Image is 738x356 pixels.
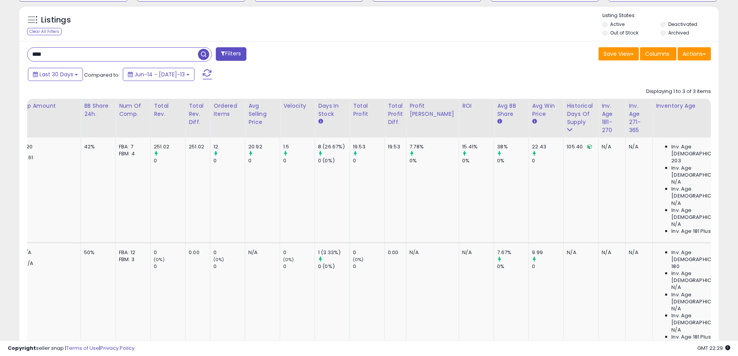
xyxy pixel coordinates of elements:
small: Avg Win Price. [532,118,537,125]
small: (0%) [283,256,294,263]
div: 0 [213,249,245,256]
div: 0 [213,263,245,270]
div: FBA: 12 [119,249,145,256]
div: Displaying 1 to 3 of 3 items [646,88,711,95]
div: 0 (0%) [318,157,349,164]
span: N/A [671,200,681,207]
small: (0%) [154,256,165,263]
span: N/A [671,284,681,291]
small: Avg BB Share. [497,118,502,125]
div: Historical Days Of Supply [567,102,595,126]
button: Columns [640,47,676,60]
div: 19.53 [388,143,400,150]
div: 105.40 [567,143,592,150]
div: 42% [84,143,110,150]
span: Compared to: [84,71,120,79]
div: Total Profit [353,102,381,118]
div: Inv. Age 181-270 [602,102,622,134]
div: 0 [353,263,384,270]
button: Last 30 Days [28,68,83,81]
small: Days In Stock. [318,118,323,125]
div: 251.02 [189,143,204,150]
div: 251.02 [154,143,185,150]
div: 0 [353,157,384,164]
div: Num of Comp. [119,102,147,118]
button: Save View [599,47,639,60]
div: 0 [283,263,315,270]
span: Inv. Age 181 Plus: [671,228,712,235]
span: N/A [671,305,681,312]
small: (0%) [353,256,364,263]
div: N/A [629,143,647,150]
span: 2025-08-13 22:29 GMT [697,344,730,352]
div: seller snap | | [8,345,134,352]
div: Avg BB Share [497,102,525,118]
label: Out of Stock [610,29,638,36]
div: N/A [248,249,274,256]
p: 6.61 [10,154,75,161]
span: 203 [671,157,681,164]
span: 180 [671,263,679,270]
p: 3.20 [10,143,75,150]
div: 0.00 [388,249,400,256]
div: Markup Amount [10,102,77,110]
label: Active [610,21,624,28]
span: Jun-14 - [DATE]-13 [134,71,185,78]
div: 20.92 [248,143,280,150]
div: Days In Stock [318,102,346,118]
a: Terms of Use [66,344,99,352]
span: Inv. Age 181 Plus: [671,334,712,341]
div: 0 [213,157,245,164]
div: Avg Selling Price [248,102,277,126]
div: 0% [462,157,494,164]
div: 0 [154,157,185,164]
div: 0 [154,249,185,256]
span: N/A [671,327,681,334]
div: N/A [567,249,592,256]
span: N/A [671,221,681,228]
div: BB Share 24h. [84,102,112,118]
div: Total Rev. [154,102,182,118]
button: Actions [678,47,711,60]
div: 7.67% [497,249,528,256]
div: FBM: 4 [119,150,145,157]
div: 7.78% [409,143,459,150]
a: Privacy Policy [100,344,134,352]
div: Ordered Items [213,102,242,118]
div: 0 [532,157,563,164]
div: 0 [283,157,315,164]
div: Clear All Filters [27,28,62,35]
div: 8 (26.67%) [318,143,349,150]
div: Avg Win Price [532,102,560,118]
div: Total Profit Diff. [388,102,403,126]
h5: Listings [41,15,71,26]
div: 12 [213,143,245,150]
button: Jun-14 - [DATE]-13 [123,68,194,81]
div: 9.99 [532,249,563,256]
strong: Copyright [8,344,36,352]
div: FBM: 3 [119,256,145,263]
div: 0 [283,249,315,256]
label: Archived [668,29,689,36]
div: Total Rev. Diff. [189,102,207,126]
div: 1 (3.33%) [318,249,349,256]
div: 0% [497,157,528,164]
div: 0.00 [189,249,204,256]
div: 22.43 [532,143,563,150]
div: 0 [353,249,384,256]
div: 0 [154,263,185,270]
div: Profit [PERSON_NAME] [409,102,456,118]
div: N/A [629,249,647,256]
div: 0 (0%) [318,263,349,270]
small: (0%) [213,256,224,263]
p: Listing States: [602,12,719,19]
p: N/A [10,260,75,267]
div: FBA: 7 [119,143,145,150]
div: 0 [248,157,280,164]
div: 0% [409,157,459,164]
div: N/A [602,143,619,150]
div: 38% [497,143,528,150]
div: 19.53 [353,143,384,150]
div: N/A [409,249,453,256]
span: Last 30 Days [40,71,73,78]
